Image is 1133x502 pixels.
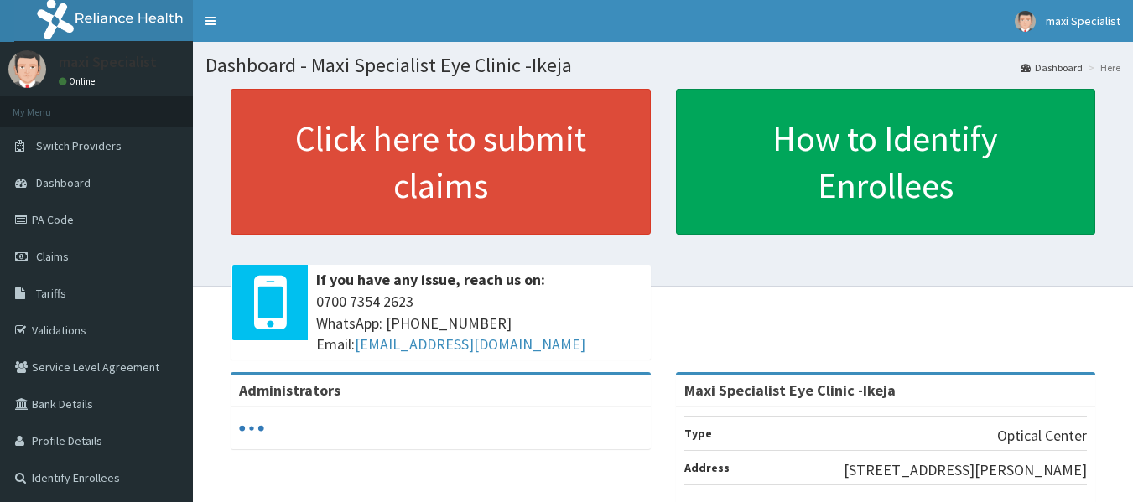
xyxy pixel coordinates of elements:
b: If you have any issue, reach us on: [316,270,545,289]
span: maxi Specialist [1046,13,1120,28]
a: How to Identify Enrollees [676,89,1096,235]
svg: audio-loading [239,416,264,441]
p: [STREET_ADDRESS][PERSON_NAME] [844,459,1087,481]
span: Tariffs [36,286,66,301]
p: maxi Specialist [59,54,157,70]
b: Administrators [239,380,340,400]
b: Type [684,426,712,441]
a: Dashboard [1021,60,1083,75]
img: User Image [8,50,46,88]
b: Address [684,460,730,475]
a: Click here to submit claims [231,89,651,235]
strong: Maxi Specialist Eye Clinic -Ikeja [684,380,896,400]
span: Switch Providers [36,138,122,153]
span: 0700 7354 2623 WhatsApp: [PHONE_NUMBER] Email: [316,291,642,355]
p: Optical Center [997,425,1087,447]
a: [EMAIL_ADDRESS][DOMAIN_NAME] [355,334,585,354]
img: User Image [1015,11,1036,32]
span: Claims [36,249,69,264]
li: Here [1084,60,1120,75]
span: Dashboard [36,175,91,190]
a: Online [59,75,99,87]
h1: Dashboard - Maxi Specialist Eye Clinic -Ikeja [205,54,1120,76]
